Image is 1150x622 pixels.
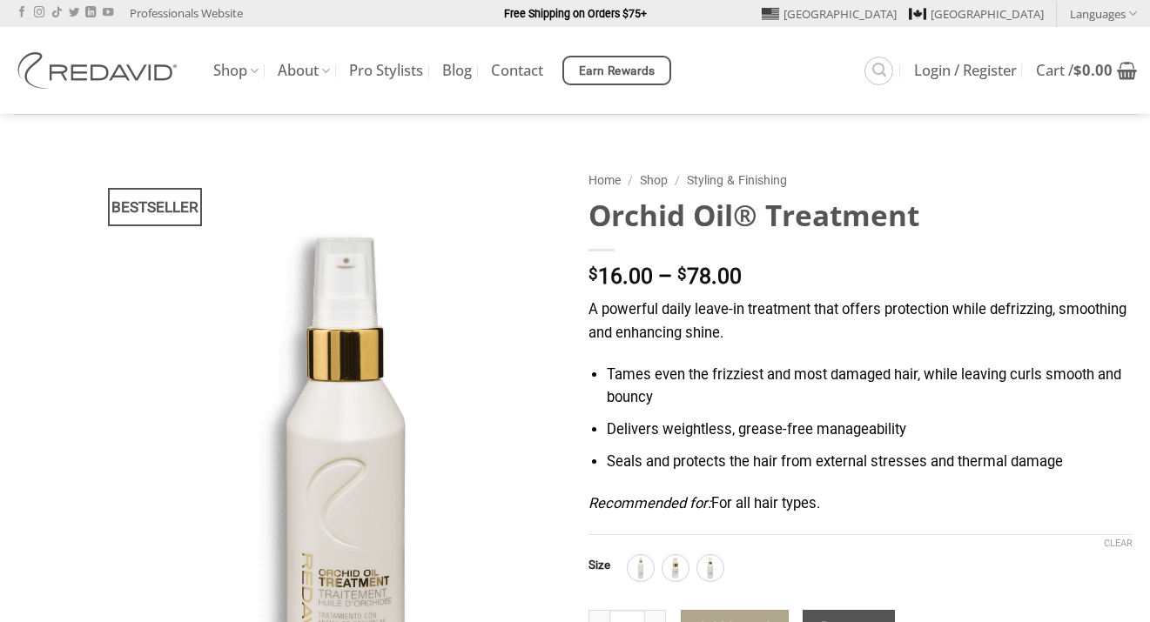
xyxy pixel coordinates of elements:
[1073,60,1113,80] bdi: 0.00
[213,54,259,88] a: Shop
[103,7,113,19] a: Follow on YouTube
[85,7,96,19] a: Follow on LinkedIn
[699,557,722,579] img: 90ml
[588,197,1133,234] h1: Orchid Oil® Treatment
[664,557,687,579] img: 30ml
[1036,51,1137,90] a: View cart
[864,57,893,85] a: Search
[13,52,187,89] img: REDAVID Salon Products | United States
[1036,64,1113,77] span: Cart /
[442,55,472,86] a: Blog
[629,557,652,579] img: 250ml
[588,492,1133,516] p: For all hair types.
[588,173,621,187] a: Home
[662,555,689,581] div: 30ml
[628,555,654,581] div: 250ml
[677,266,687,283] span: $
[588,266,598,283] span: $
[1070,1,1137,26] a: Languages
[349,55,423,86] a: Pro Stylists
[69,7,79,19] a: Follow on Twitter
[588,171,1133,191] nav: Breadcrumb
[579,62,656,81] span: Earn Rewards
[588,495,711,512] em: Recommended for:
[687,173,787,187] a: Styling & Finishing
[658,264,672,289] span: –
[491,55,543,86] a: Contact
[628,173,633,187] span: /
[1104,538,1133,550] a: Clear options
[588,264,653,289] bdi: 16.00
[504,7,647,20] strong: Free Shipping on Orders $75+
[278,54,330,88] a: About
[17,7,27,19] a: Follow on Facebook
[909,1,1044,27] a: [GEOGRAPHIC_DATA]
[675,173,680,187] span: /
[607,364,1132,410] li: Tames even the frizziest and most damaged hair, while leaving curls smooth and bouncy
[762,1,897,27] a: [GEOGRAPHIC_DATA]
[914,55,1017,86] a: Login / Register
[677,264,742,289] bdi: 78.00
[51,7,62,19] a: Follow on TikTok
[588,559,610,572] label: Size
[697,555,723,581] div: 90ml
[640,173,668,187] a: Shop
[34,7,44,19] a: Follow on Instagram
[607,418,1132,442] li: Delivers weightless, grease-free manageability
[607,451,1132,474] li: Seals and protects the hair from external stresses and thermal damage
[588,298,1133,344] p: A powerful daily leave-in treatment that offers protection while defrizzing, smoothing and enhanc...
[914,64,1017,77] span: Login / Register
[562,56,671,85] a: Earn Rewards
[1073,60,1082,80] span: $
